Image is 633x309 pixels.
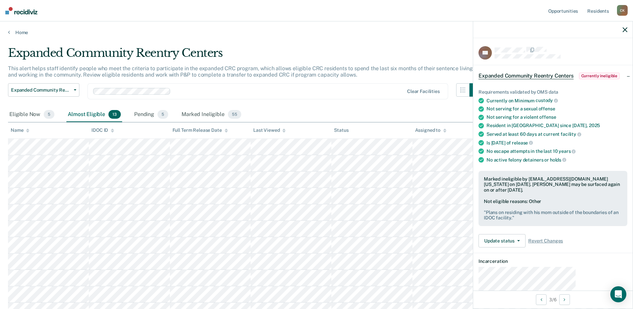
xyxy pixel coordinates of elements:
div: No active felony detainers or [487,157,627,163]
span: Currently ineligible [579,73,620,79]
div: Expanded Community Reentry CentersCurrently ineligible [473,65,633,87]
button: Previous Opportunity [536,294,547,305]
div: Is [DATE] of [487,140,627,146]
pre: " Plans on residing with his mom outside of the boundaries of an IDOC facility. " [484,210,622,221]
div: Requirements validated by OMS data [479,89,627,95]
div: Not eligible reasons: Other [484,199,622,221]
span: Expanded Community Reentry Centers [479,73,574,79]
div: Served at least 60 days at current [487,131,627,137]
div: Not serving for a sexual [487,106,627,112]
div: C K [617,5,628,16]
button: Update status [479,234,526,247]
span: holds [550,157,566,163]
span: custody [536,98,558,103]
span: 5 [44,110,54,119]
span: 2025 [589,123,600,128]
div: Currently on Minimum [487,98,627,104]
div: Name [11,127,29,133]
span: 5 [157,110,168,119]
span: offense [539,106,555,111]
div: Marked Ineligible [180,107,242,122]
div: Marked ineligible by [EMAIL_ADDRESS][DOMAIN_NAME][US_STATE] on [DATE]. [PERSON_NAME] may be surfa... [484,176,622,193]
div: Open Intercom Messenger [610,286,626,302]
span: 55 [228,110,241,119]
span: Expanded Community Reentry Centers [11,87,71,93]
button: Next Opportunity [559,294,570,305]
span: 13 [108,110,121,119]
div: Almost Eligible [66,107,122,122]
div: Expanded Community Reentry Centers [8,46,483,65]
div: Assigned to [415,127,446,133]
div: Full Term Release Date [173,127,228,133]
div: Clear facilities [407,89,440,94]
p: This alert helps staff identify people who meet the criteria to participate in the expanded CRC p... [8,65,473,78]
span: years [559,148,576,154]
img: Recidiviz [5,7,37,14]
div: Not serving for a violent [487,114,627,120]
div: Status [334,127,348,133]
span: Revert Changes [528,238,563,244]
div: IDOC ID [91,127,114,133]
div: No escape attempts in the last 10 [487,148,627,154]
div: Pending [133,107,170,122]
span: offense [539,114,556,120]
div: Eligible Now [8,107,56,122]
div: Resident in [GEOGRAPHIC_DATA] since [DATE], [487,123,627,128]
span: release [512,140,533,145]
div: Last Viewed [253,127,286,133]
span: facility [561,131,581,137]
dt: Incarceration [479,259,627,264]
a: Home [8,29,625,35]
div: 3 / 6 [473,291,633,308]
